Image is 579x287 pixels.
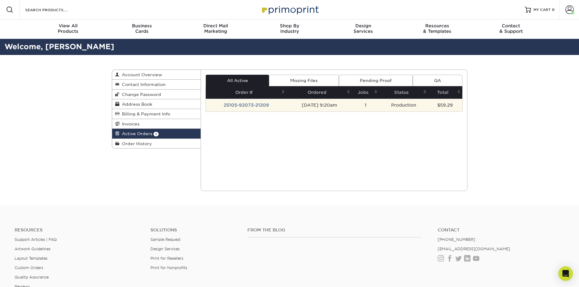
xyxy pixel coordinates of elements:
a: Order History [112,139,201,148]
div: Cards [105,23,179,34]
td: $59.29 [428,99,462,111]
a: Address Book [112,99,201,109]
a: Pending Proof [339,75,413,86]
a: Design Services [150,247,180,251]
a: All Active [206,75,269,86]
div: Marketing [179,23,253,34]
h4: Solutions [150,227,238,233]
a: Account Overview [112,70,201,80]
div: Open Intercom Messenger [558,266,573,281]
a: Sample Request [150,237,181,242]
span: Active Orders [119,131,152,136]
span: View All [31,23,105,29]
div: Services [326,23,400,34]
span: Change Password [119,92,161,97]
div: Industry [253,23,326,34]
a: Billing & Payment Info [112,109,201,119]
input: SEARCH PRODUCTS..... [25,6,84,13]
a: Change Password [112,90,201,99]
h4: Resources [15,227,141,233]
a: [EMAIL_ADDRESS][DOMAIN_NAME] [438,247,510,251]
span: Contact Information [119,82,166,87]
a: Missing Files [269,75,339,86]
span: Design [326,23,400,29]
a: Direct MailMarketing [179,19,253,39]
th: Total [428,86,462,99]
span: Account Overview [119,72,162,77]
th: Jobs [352,86,379,99]
span: 0 [552,8,555,12]
span: Resources [400,23,474,29]
div: & Support [474,23,548,34]
span: 1 [153,132,159,136]
a: Contact [438,227,564,233]
a: Support Articles | FAQ [15,237,57,242]
td: 1 [352,99,379,111]
a: [PHONE_NUMBER] [438,237,475,242]
a: Shop ByIndustry [253,19,326,39]
a: View AllProducts [31,19,105,39]
a: Invoices [112,119,201,129]
span: Business [105,23,179,29]
span: Contact [474,23,548,29]
span: Address Book [119,102,152,107]
a: Layout Templates [15,256,47,261]
a: Contact& Support [474,19,548,39]
a: QA [413,75,462,86]
h4: From the Blog [247,227,421,233]
span: MY CART [533,7,551,12]
td: 25105-92073-21209 [206,99,287,111]
th: Ordered [287,86,352,99]
img: Primoprint [259,3,320,16]
td: Production [379,99,428,111]
a: Contact Information [112,80,201,89]
th: Order # [206,86,287,99]
a: Artwork Guidelines [15,247,50,251]
div: Products [31,23,105,34]
a: BusinessCards [105,19,179,39]
a: Resources& Templates [400,19,474,39]
td: [DATE] 9:20am [287,99,352,111]
span: Direct Mail [179,23,253,29]
a: DesignServices [326,19,400,39]
span: Shop By [253,23,326,29]
a: Active Orders 1 [112,129,201,138]
a: Print for Resellers [150,256,183,261]
span: Invoices [119,121,140,126]
span: Order History [119,141,152,146]
div: & Templates [400,23,474,34]
span: Billing & Payment Info [119,111,170,116]
th: Status [379,86,428,99]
